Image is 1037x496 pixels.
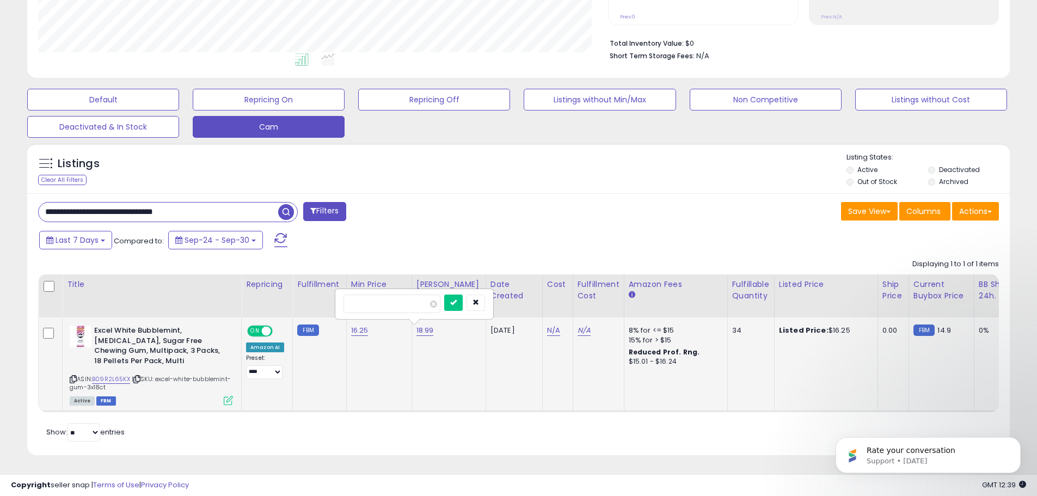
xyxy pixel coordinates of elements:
[27,116,179,138] button: Deactivated & In Stock
[193,89,345,111] button: Repricing On
[547,279,568,290] div: Cost
[779,325,829,335] b: Listed Price:
[114,236,164,246] span: Compared to:
[27,89,179,111] button: Default
[416,325,434,336] a: 18.99
[732,326,766,335] div: 34
[185,235,249,246] span: Sep-24 - Sep-30
[70,326,91,347] img: 41LZlxbeuDL._SL40_.jpg
[952,202,999,221] button: Actions
[629,335,719,345] div: 15% for > $15
[94,326,226,369] b: Excel White Bubblemint, [MEDICAL_DATA], Sugar Free Chewing Gum, Multipack, 3 Packs, 18 Pellets Pe...
[779,326,869,335] div: $16.25
[351,279,407,290] div: Min Price
[246,342,284,352] div: Amazon AI
[610,51,695,60] b: Short Term Storage Fees:
[93,480,139,490] a: Terms of Use
[490,326,534,335] div: [DATE]
[629,326,719,335] div: 8% for <= $15
[906,206,941,217] span: Columns
[70,375,231,391] span: | SKU: excel-white-bubblemint-gum-3x18ct
[67,279,237,290] div: Title
[912,259,999,270] div: Displaying 1 to 1 of 1 items
[610,36,991,49] li: $0
[857,177,897,186] label: Out of Stock
[939,177,968,186] label: Archived
[168,231,263,249] button: Sep-24 - Sep-30
[819,414,1037,491] iframe: Intercom notifications message
[490,279,538,302] div: Date Created
[578,279,619,302] div: Fulfillment Cost
[696,51,709,61] span: N/A
[913,324,935,336] small: FBM
[610,39,684,48] b: Total Inventory Value:
[351,325,369,336] a: 16.25
[899,202,950,221] button: Columns
[11,480,189,491] div: seller snap | |
[70,326,233,404] div: ASIN:
[882,326,900,335] div: 0.00
[629,357,719,366] div: $15.01 - $16.24
[297,279,341,290] div: Fulfillment
[297,324,318,336] small: FBM
[303,202,346,221] button: Filters
[629,347,700,357] b: Reduced Prof. Rng.
[193,116,345,138] button: Cam
[846,152,1010,163] p: Listing States:
[46,427,125,437] span: Show: entries
[92,375,130,384] a: B09R2L65KX
[857,165,878,174] label: Active
[416,279,481,290] div: [PERSON_NAME]
[248,327,262,336] span: ON
[979,279,1018,302] div: BB Share 24h.
[141,480,189,490] a: Privacy Policy
[39,231,112,249] button: Last 7 Days
[821,14,842,20] small: Prev: N/A
[979,326,1015,335] div: 0%
[620,14,635,20] small: Prev: 0
[58,156,100,172] h5: Listings
[358,89,510,111] button: Repricing Off
[937,325,951,335] span: 14.9
[246,354,284,379] div: Preset:
[578,325,591,336] a: N/A
[38,175,87,185] div: Clear All Filters
[690,89,842,111] button: Non Competitive
[11,480,51,490] strong: Copyright
[524,89,676,111] button: Listings without Min/Max
[246,279,288,290] div: Repricing
[779,279,873,290] div: Listed Price
[855,89,1007,111] button: Listings without Cost
[96,396,116,406] span: FBM
[913,279,969,302] div: Current Buybox Price
[939,165,980,174] label: Deactivated
[629,279,723,290] div: Amazon Fees
[841,202,898,221] button: Save View
[70,396,95,406] span: All listings currently available for purchase on Amazon
[56,235,99,246] span: Last 7 Days
[732,279,770,302] div: Fulfillable Quantity
[882,279,904,302] div: Ship Price
[629,290,635,300] small: Amazon Fees.
[271,327,289,336] span: OFF
[547,325,560,336] a: N/A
